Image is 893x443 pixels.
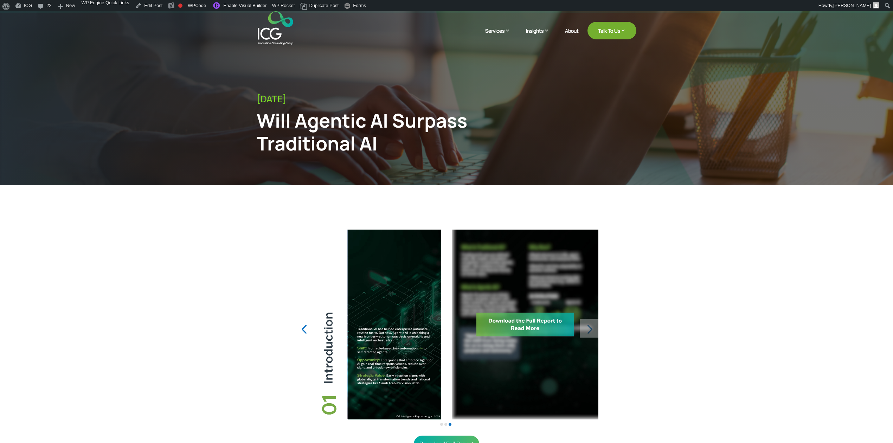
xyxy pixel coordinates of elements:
span: Forms [353,3,366,14]
span: 22 [46,3,51,14]
span: Go to slide 2 [444,423,447,426]
div: [DATE] [257,94,636,104]
img: ICG [258,11,293,45]
span: [PERSON_NAME] [833,3,871,8]
span: Duplicate Post [309,3,339,14]
div: Next slide [580,319,598,338]
div: Previous slide [295,319,313,338]
span: Go to slide 1 [440,423,443,426]
iframe: Chat Widget [776,367,893,443]
div: Needs improvement [178,4,182,8]
a: Services [485,27,517,45]
span: New [66,3,75,14]
div: Will Agentic AI Surpass Traditional AI [257,109,549,155]
span: Go to slide 3 [449,423,451,426]
a: Talk To Us [587,22,636,39]
a: About [565,28,579,45]
a: Insights [526,27,556,45]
